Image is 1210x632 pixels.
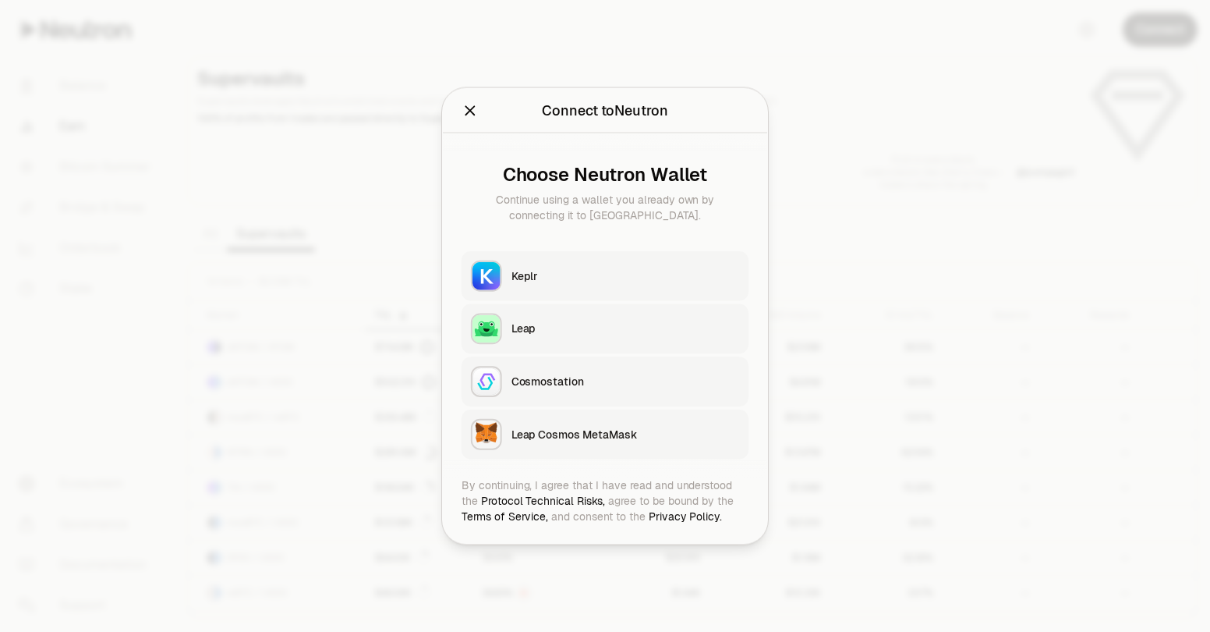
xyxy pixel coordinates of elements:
img: Cosmostation [472,367,501,396]
a: Privacy Policy. [649,510,723,524]
a: Protocol Technical Risks, [481,494,605,508]
div: Keplr [511,268,740,284]
div: Leap Cosmos MetaMask [511,427,740,442]
button: CosmostationCosmostation [462,357,748,407]
div: Connect to Neutron [542,100,668,122]
div: By continuing, I agree that I have read and understood the agree to be bound by the and consent t... [462,478,748,524]
a: Terms of Service, [462,510,548,524]
button: Leap Cosmos MetaMaskLeap Cosmos MetaMask [462,410,748,460]
img: Leap [472,315,501,343]
img: Leap Cosmos MetaMask [472,421,501,449]
img: Keplr [472,262,501,290]
button: KeplrKeplr [462,251,748,301]
div: Leap [511,321,740,336]
button: LeapLeap [462,304,748,354]
div: Cosmostation [511,374,740,389]
div: Choose Neutron Wallet [474,164,736,186]
button: Close [462,100,479,122]
div: Continue using a wallet you already own by connecting it to [GEOGRAPHIC_DATA]. [474,192,736,223]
